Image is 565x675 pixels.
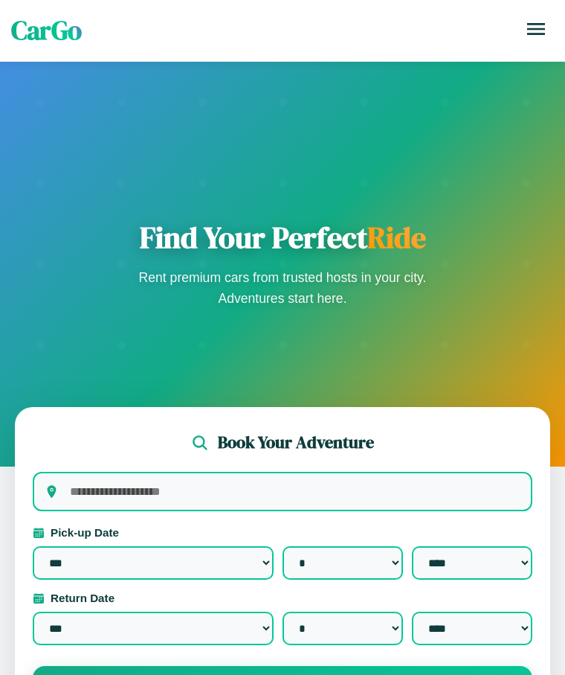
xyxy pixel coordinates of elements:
label: Pick-up Date [33,526,532,539]
span: CarGo [11,13,82,48]
span: Ride [367,217,426,257]
h2: Book Your Adventure [218,431,374,454]
h1: Find Your Perfect [134,220,431,255]
label: Return Date [33,592,532,604]
p: Rent premium cars from trusted hosts in your city. Adventures start here. [134,267,431,309]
